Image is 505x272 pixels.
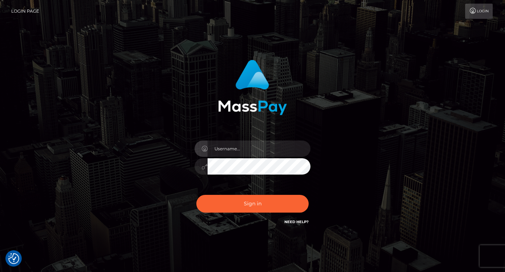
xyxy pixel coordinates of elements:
button: Consent Preferences [8,253,19,264]
input: Username... [208,141,310,157]
a: Login [465,4,493,19]
a: Need Help? [284,219,309,224]
a: Login Page [11,4,39,19]
button: Sign in [196,195,309,213]
img: Revisit consent button [8,253,19,264]
img: MassPay Login [218,60,287,115]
